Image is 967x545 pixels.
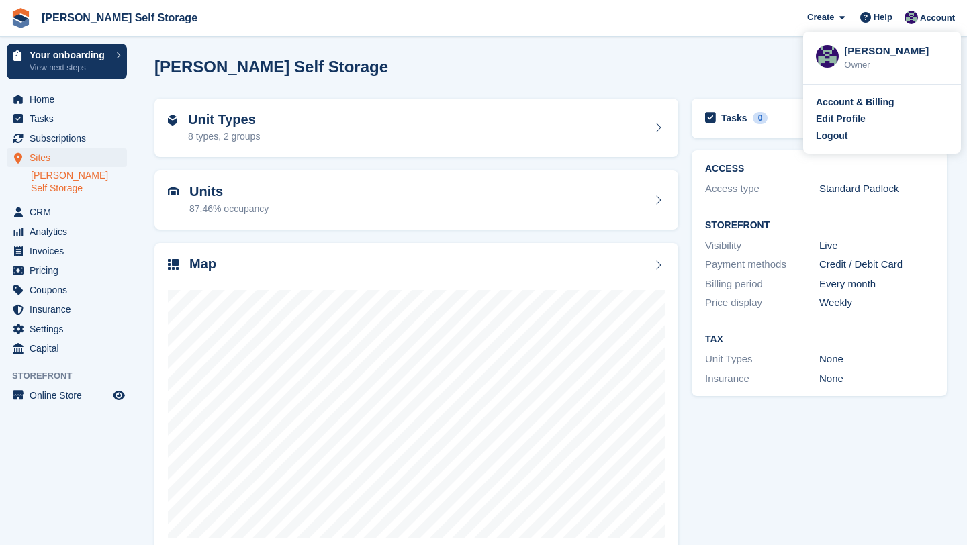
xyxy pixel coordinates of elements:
[7,222,127,241] a: menu
[30,339,110,358] span: Capital
[816,95,948,109] a: Account & Billing
[30,261,110,280] span: Pricing
[721,112,747,124] h2: Tasks
[30,242,110,260] span: Invoices
[30,386,110,405] span: Online Store
[30,50,109,60] p: Your onboarding
[816,112,948,126] a: Edit Profile
[188,130,260,144] div: 8 types, 2 groups
[7,386,127,405] a: menu
[705,238,819,254] div: Visibility
[819,181,933,197] div: Standard Padlock
[753,112,768,124] div: 0
[705,181,819,197] div: Access type
[30,203,110,221] span: CRM
[7,242,127,260] a: menu
[7,148,127,167] a: menu
[188,112,260,128] h2: Unit Types
[30,222,110,241] span: Analytics
[7,319,127,338] a: menu
[905,11,918,24] img: Matthew Jones
[705,352,819,367] div: Unit Types
[7,261,127,280] a: menu
[154,58,388,76] h2: [PERSON_NAME] Self Storage
[30,129,110,148] span: Subscriptions
[11,8,31,28] img: stora-icon-8386f47178a22dfd0bd8f6a31ec36ba5ce8667c1dd55bd0f319d3a0aa187defe.svg
[36,7,203,29] a: [PERSON_NAME] Self Storage
[30,281,110,299] span: Coupons
[7,90,127,109] a: menu
[168,115,177,126] img: unit-type-icn-2b2737a686de81e16bb02015468b77c625bbabd49415b5ef34ead5e3b44a266d.svg
[154,99,678,158] a: Unit Types 8 types, 2 groups
[705,220,933,231] h2: Storefront
[7,281,127,299] a: menu
[7,129,127,148] a: menu
[12,369,134,383] span: Storefront
[819,238,933,254] div: Live
[7,109,127,128] a: menu
[705,164,933,175] h2: ACCESS
[816,112,866,126] div: Edit Profile
[844,58,948,72] div: Owner
[30,109,110,128] span: Tasks
[816,95,894,109] div: Account & Billing
[30,319,110,338] span: Settings
[705,295,819,311] div: Price display
[920,11,955,25] span: Account
[705,371,819,387] div: Insurance
[30,90,110,109] span: Home
[7,44,127,79] a: Your onboarding View next steps
[816,129,847,143] div: Logout
[7,300,127,319] a: menu
[819,257,933,272] div: Credit / Debit Card
[874,11,892,24] span: Help
[807,11,834,24] span: Create
[168,187,179,196] img: unit-icn-7be61d7bf1b0ce9d3e12c5938cc71ed9869f7b940bace4675aadf7bd6d80202e.svg
[819,277,933,292] div: Every month
[31,169,127,195] a: [PERSON_NAME] Self Storage
[189,184,269,199] h2: Units
[30,300,110,319] span: Insurance
[189,256,216,272] h2: Map
[705,257,819,272] div: Payment methods
[816,129,948,143] a: Logout
[154,170,678,230] a: Units 87.46% occupancy
[7,339,127,358] a: menu
[844,44,948,56] div: [PERSON_NAME]
[111,387,127,403] a: Preview store
[819,371,933,387] div: None
[7,203,127,221] a: menu
[819,295,933,311] div: Weekly
[816,45,839,68] img: Matthew Jones
[30,148,110,167] span: Sites
[168,259,179,270] img: map-icn-33ee37083ee616e46c38cad1a60f524a97daa1e2b2c8c0bc3eb3415660979fc1.svg
[705,334,933,345] h2: Tax
[30,62,109,74] p: View next steps
[819,352,933,367] div: None
[705,277,819,292] div: Billing period
[189,202,269,216] div: 87.46% occupancy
